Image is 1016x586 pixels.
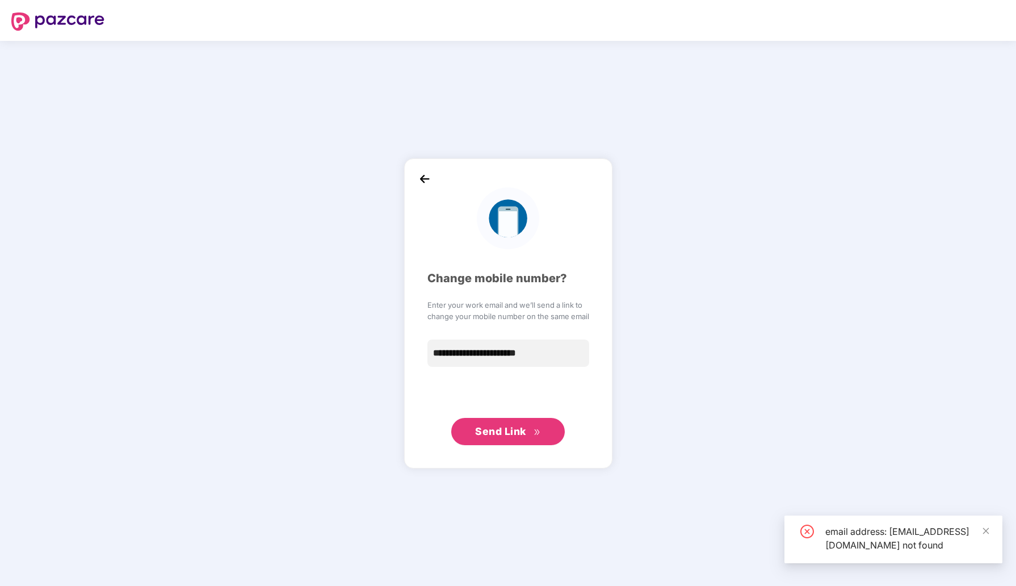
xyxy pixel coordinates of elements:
[427,270,589,287] div: Change mobile number?
[427,311,589,322] span: change your mobile number on the same email
[800,525,814,538] span: close-circle
[475,425,526,437] span: Send Link
[451,418,565,445] button: Send Linkdouble-right
[477,187,539,249] img: logo
[825,525,989,552] div: email address: [EMAIL_ADDRESS][DOMAIN_NAME] not found
[982,527,990,535] span: close
[534,429,541,436] span: double-right
[11,12,104,31] img: logo
[427,299,589,311] span: Enter your work email and we’ll send a link to
[416,170,433,187] img: back_icon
